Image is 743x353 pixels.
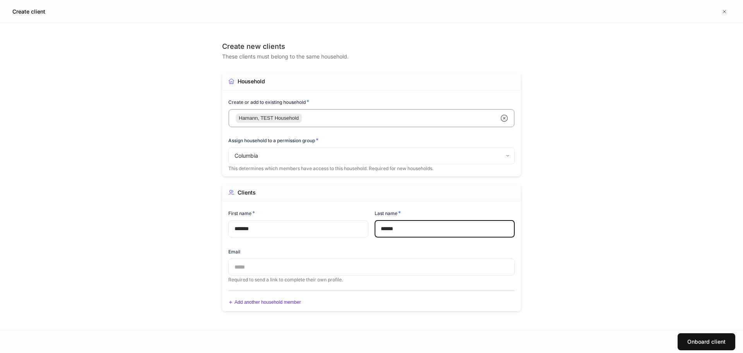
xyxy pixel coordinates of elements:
[228,277,515,283] p: Required to send a link to complete their own profile.
[228,147,514,164] div: Columbia
[222,42,521,51] div: Create new clients
[228,300,301,305] button: Add another household member
[687,338,726,346] div: Onboard client
[238,189,256,196] div: Clients
[375,209,401,217] h6: Last name
[228,136,318,144] h6: Assign household to a permission group
[238,77,265,85] div: Household
[12,8,45,15] h5: Create client
[228,248,240,255] h6: Email
[228,98,309,106] h6: Create or add to existing household
[228,209,255,217] h6: First name
[222,51,521,60] div: These clients must belong to the same household.
[678,333,735,350] button: Onboard client
[499,224,508,234] keeper-lock: Open Keeper Popup
[228,165,515,172] p: This determines which members have access to this household. Required for new households.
